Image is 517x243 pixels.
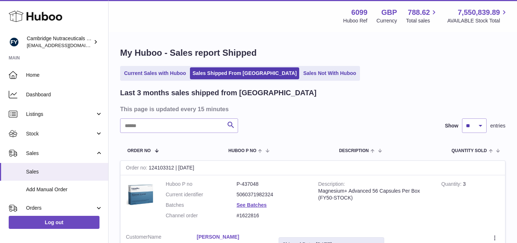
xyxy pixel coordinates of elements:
[126,234,148,240] span: Customer
[441,181,463,189] strong: Quantity
[377,17,397,24] div: Currency
[452,148,487,153] span: Quantity Sold
[120,161,505,175] div: 124103312 | [DATE]
[166,202,237,209] dt: Batches
[436,175,505,228] td: 3
[228,148,256,153] span: Huboo P no
[237,181,308,188] dd: P-437048
[26,72,103,79] span: Home
[381,8,397,17] strong: GBP
[318,188,431,201] div: Magnesium+ Advanced 56 Capsules Per Box (FY50-STOCK)
[197,234,268,240] a: [PERSON_NAME]
[490,122,505,129] span: entries
[406,8,438,24] a: 788.62 Total sales
[27,42,106,48] span: [EMAIL_ADDRESS][DOMAIN_NAME]
[27,35,92,49] div: Cambridge Nutraceuticals Ltd
[166,191,237,198] dt: Current identifier
[318,181,345,189] strong: Description
[351,8,368,17] strong: 6099
[339,148,369,153] span: Description
[26,186,103,193] span: Add Manual Order
[458,8,500,17] span: 7,550,839.89
[126,181,155,210] img: 60991720007148.jpg
[26,168,103,175] span: Sales
[26,130,95,137] span: Stock
[166,212,237,219] dt: Channel order
[445,122,458,129] label: Show
[237,202,267,208] a: See Batches
[190,67,299,79] a: Sales Shipped From [GEOGRAPHIC_DATA]
[9,216,99,229] a: Log out
[120,88,317,98] h2: Last 3 months sales shipped from [GEOGRAPHIC_DATA]
[126,165,149,172] strong: Order no
[26,91,103,98] span: Dashboard
[166,181,237,188] dt: Huboo P no
[447,8,508,24] a: 7,550,839.89 AVAILABLE Stock Total
[237,212,308,219] dd: #1622816
[406,17,438,24] span: Total sales
[122,67,188,79] a: Current Sales with Huboo
[301,67,359,79] a: Sales Not With Huboo
[408,8,430,17] span: 788.62
[9,37,20,47] img: huboo@camnutra.com
[26,150,95,157] span: Sales
[26,111,95,118] span: Listings
[237,191,308,198] dd: 5060371982324
[126,234,197,242] dt: Name
[120,105,504,113] h3: This page is updated every 15 minutes
[26,205,95,211] span: Orders
[127,148,151,153] span: Order No
[120,47,505,59] h1: My Huboo - Sales report Shipped
[447,17,508,24] span: AVAILABLE Stock Total
[343,17,368,24] div: Huboo Ref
